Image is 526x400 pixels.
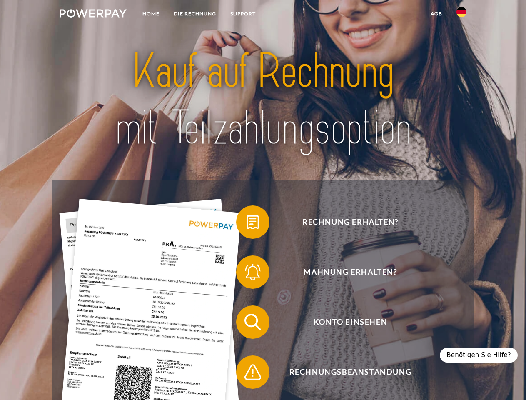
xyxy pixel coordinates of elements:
span: Mahnung erhalten? [248,255,452,289]
span: Konto einsehen [248,305,452,339]
a: Home [135,6,167,21]
button: Mahnung erhalten? [236,255,453,289]
button: Konto einsehen [236,305,453,339]
img: qb_bill.svg [242,212,263,232]
img: qb_search.svg [242,312,263,332]
img: logo-powerpay-white.svg [60,9,127,17]
button: Rechnung erhalten? [236,205,453,239]
span: Rechnung erhalten? [248,205,452,239]
div: Benötigen Sie Hilfe? [440,348,518,362]
a: DIE RECHNUNG [167,6,223,21]
img: qb_warning.svg [242,362,263,382]
img: de [456,7,466,17]
span: Rechnungsbeanstandung [248,355,452,389]
a: SUPPORT [223,6,263,21]
img: title-powerpay_de.svg [80,40,446,160]
button: Rechnungsbeanstandung [236,355,453,389]
a: agb [424,6,449,21]
img: qb_bell.svg [242,262,263,282]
